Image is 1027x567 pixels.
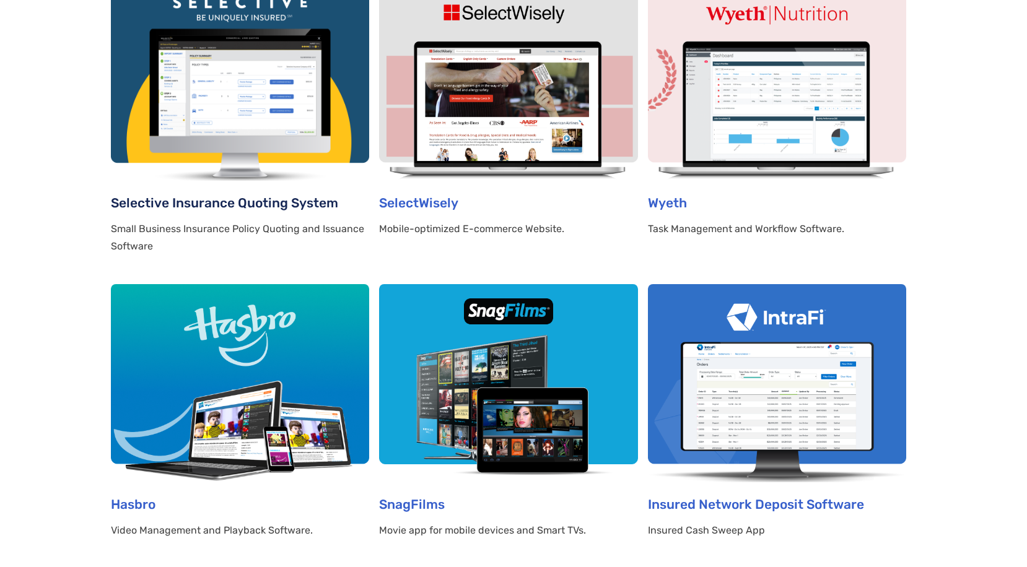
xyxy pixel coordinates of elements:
[648,496,864,512] a: Insured Network Deposit Software
[379,195,458,210] a: SelectWisely
[243,1,287,11] span: Last Name
[379,522,637,539] p: Movie app for mobile devices and Smart TVs.
[111,195,338,210] a: Selective Insurance Quoting System
[648,195,687,210] a: Wyeth
[15,172,482,183] span: Subscribe to UX Team newsletter.
[648,522,906,539] p: Insured Cash Sweep App
[379,496,445,512] a: SnagFilms
[965,508,1027,567] iframe: Chat Widget
[3,174,11,182] input: Subscribe to UX Team newsletter.
[648,220,906,238] p: Task Management and Workflow Software.
[648,284,906,482] img: IntraFi cash sweep software
[379,220,637,238] p: Mobile-optimized E-commerce Website.
[111,284,369,482] img: Hasbro
[111,220,369,255] p: Small Business Insurance Policy Quoting and Issuance Software
[111,522,369,539] p: Video Management and Playback Software.
[379,284,637,482] img: SnagFlims
[111,496,155,512] a: Hasbro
